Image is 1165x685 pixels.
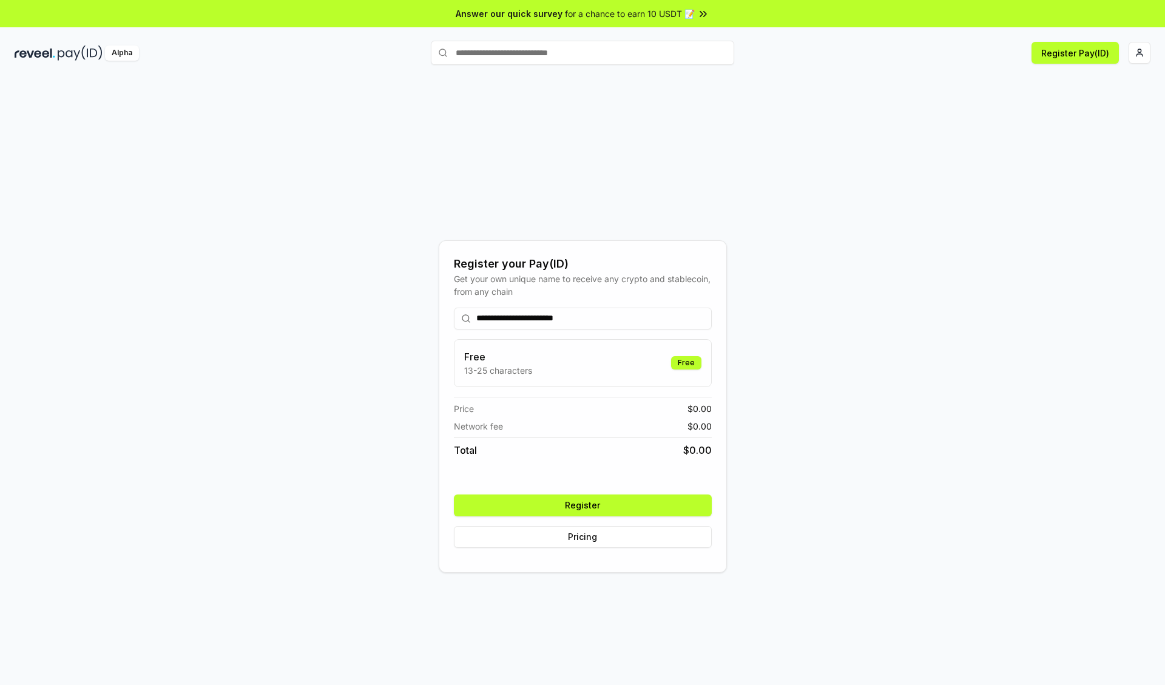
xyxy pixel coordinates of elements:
[454,494,712,516] button: Register
[1032,42,1119,64] button: Register Pay(ID)
[687,420,712,433] span: $ 0.00
[105,46,139,61] div: Alpha
[464,349,532,364] h3: Free
[687,402,712,415] span: $ 0.00
[15,46,55,61] img: reveel_dark
[454,255,712,272] div: Register your Pay(ID)
[456,7,562,20] span: Answer our quick survey
[454,526,712,548] button: Pricing
[454,402,474,415] span: Price
[454,272,712,298] div: Get your own unique name to receive any crypto and stablecoin, from any chain
[565,7,695,20] span: for a chance to earn 10 USDT 📝
[454,420,503,433] span: Network fee
[454,443,477,457] span: Total
[464,364,532,377] p: 13-25 characters
[58,46,103,61] img: pay_id
[671,356,701,369] div: Free
[683,443,712,457] span: $ 0.00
